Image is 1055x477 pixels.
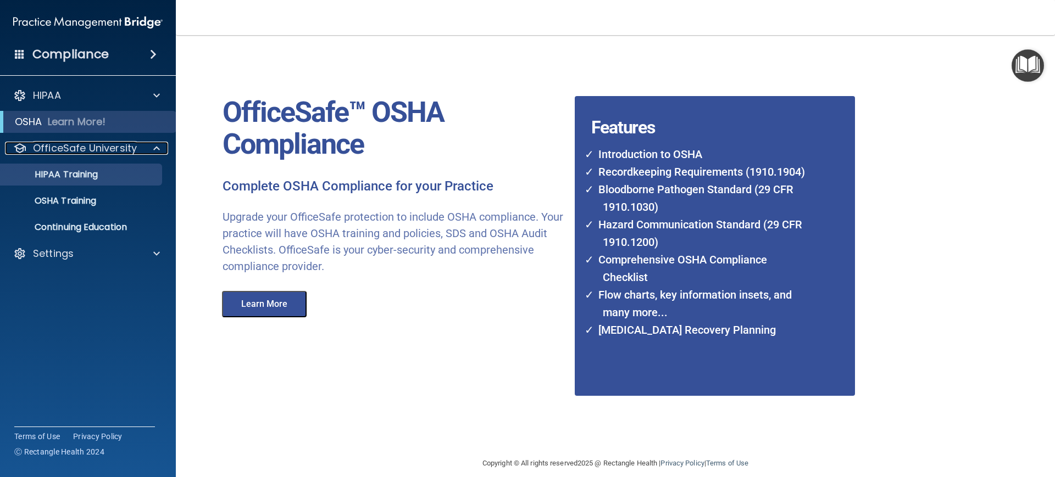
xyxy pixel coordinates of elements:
p: Complete OSHA Compliance for your Practice [223,178,567,195]
h4: Features [575,96,826,118]
li: Hazard Communication Standard (29 CFR 1910.1200) [592,216,812,251]
a: OfficeSafe University [13,142,160,155]
p: Upgrade your OfficeSafe protection to include OSHA compliance. Your practice will have OSHA train... [223,209,567,274]
p: HIPAA Training [7,169,98,180]
a: Terms of Use [706,459,748,467]
p: OfficeSafe™ OSHA Compliance [223,97,567,160]
li: Bloodborne Pathogen Standard (29 CFR 1910.1030) [592,181,812,216]
a: Privacy Policy [73,431,123,442]
p: Settings [33,247,74,260]
button: Open Resource Center [1012,49,1044,82]
a: Privacy Policy [660,459,704,467]
img: PMB logo [13,12,163,33]
p: OSHA Training [7,195,96,206]
a: Settings [13,247,160,260]
p: OfficeSafe University [33,142,137,155]
h4: Compliance [32,47,109,62]
a: HIPAA [13,89,160,102]
span: Ⓒ Rectangle Health 2024 [14,446,104,457]
a: Learn More [214,300,318,308]
li: [MEDICAL_DATA] Recovery Planning [592,321,812,339]
a: Terms of Use [14,431,60,442]
p: Learn More! [48,115,106,128]
li: Introduction to OSHA [592,145,812,163]
button: Learn More [222,291,307,317]
iframe: Drift Widget Chat Controller [865,399,1042,443]
p: HIPAA [33,89,61,102]
li: Flow charts, key information insets, and many more... [592,286,812,321]
p: OSHA [15,115,42,128]
li: Recordkeeping Requirements (1910.1904) [592,163,812,181]
p: Continuing Education [7,222,157,233]
li: Comprehensive OSHA Compliance Checklist [592,251,812,286]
